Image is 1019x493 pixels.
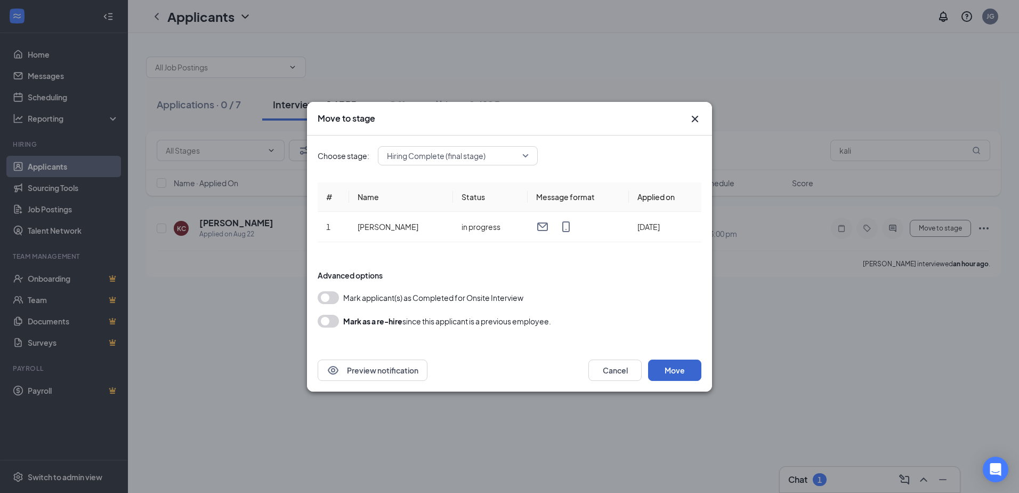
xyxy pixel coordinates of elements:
h3: Move to stage [318,113,375,124]
svg: Cross [689,113,701,125]
div: since this applicant is a previous employee. [343,315,551,328]
th: Message format [528,182,629,212]
button: Close [689,113,701,125]
th: # [318,182,349,212]
button: Move [648,360,701,381]
span: 1 [326,222,330,232]
div: Open Intercom Messenger [983,457,1008,482]
button: EyePreview notification [318,360,427,381]
div: Advanced options [318,270,701,281]
svg: Eye [327,364,339,377]
th: Status [453,182,528,212]
b: Mark as a re-hire [343,316,402,326]
td: [PERSON_NAME] [349,212,453,242]
span: Choose stage: [318,150,369,162]
td: [DATE] [629,212,701,242]
svg: MobileSms [560,220,572,233]
span: Hiring Complete (final stage) [387,148,486,164]
th: Name [349,182,453,212]
td: in progress [453,212,528,242]
th: Applied on [629,182,701,212]
span: Mark applicant(s) as Completed for Onsite Interview [343,291,523,304]
button: Cancel [588,360,642,381]
svg: Email [536,220,549,233]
